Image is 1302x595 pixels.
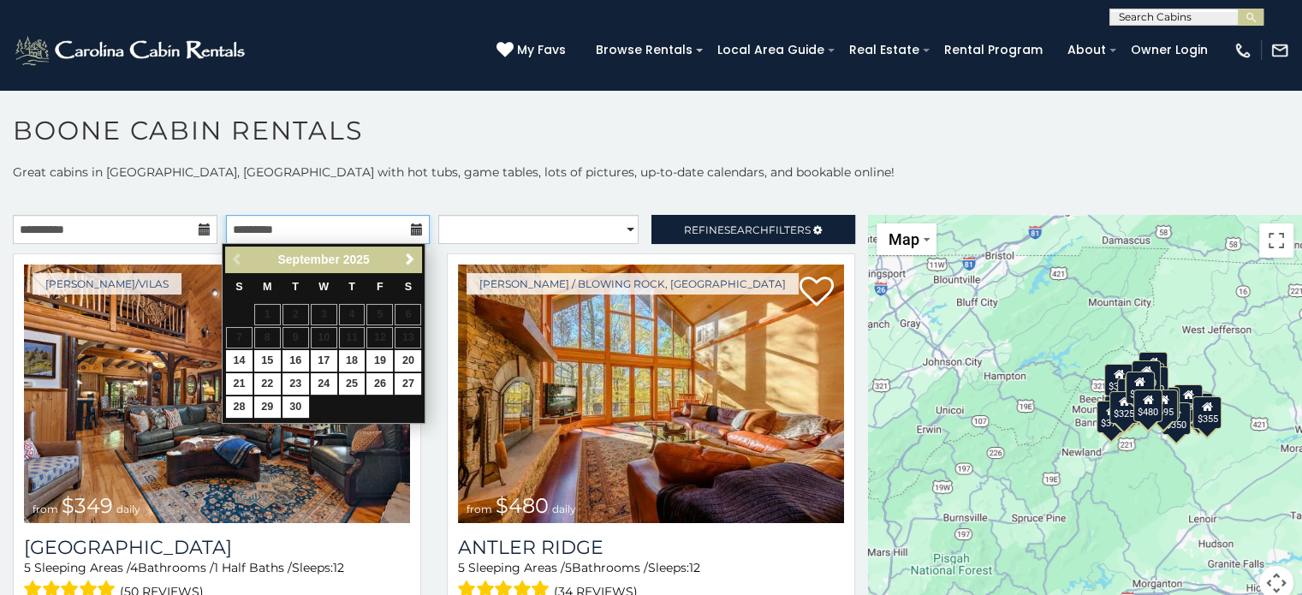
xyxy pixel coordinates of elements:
a: 22 [254,373,281,395]
a: Antler Ridge [458,536,844,559]
div: $375 [1096,401,1125,433]
a: 20 [395,350,421,372]
a: Next [399,249,420,271]
a: 23 [282,373,309,395]
span: Map [889,230,919,248]
a: 19 [366,350,393,372]
a: Owner Login [1122,37,1216,63]
a: 21 [226,373,253,395]
button: Toggle fullscreen view [1259,223,1293,258]
span: from [467,503,492,515]
a: About [1059,37,1115,63]
span: Tuesday [292,281,299,293]
span: Refine Filters [684,223,811,236]
a: 14 [226,350,253,372]
div: $525 [1139,352,1168,384]
span: 5 [458,560,465,575]
span: 5 [24,560,31,575]
span: daily [116,503,140,515]
a: Local Area Guide [709,37,833,63]
img: White-1-2.png [13,33,250,68]
span: Saturday [405,281,412,293]
div: $380 [1150,387,1180,419]
img: Antler Ridge [458,265,844,523]
div: $320 [1132,360,1161,393]
a: 18 [339,350,366,372]
span: 1 Half Baths / [214,560,292,575]
div: $355 [1192,396,1222,429]
a: Add to favorites [800,275,834,311]
a: 29 [254,396,281,418]
img: Diamond Creek Lodge [24,265,410,523]
a: Rental Program [936,37,1051,63]
a: Antler Ridge from $480 daily [458,265,844,523]
a: 30 [282,396,309,418]
span: daily [552,503,576,515]
a: 28 [226,396,253,418]
span: $349 [62,493,113,518]
a: [PERSON_NAME] / Blowing Rock, [GEOGRAPHIC_DATA] [467,273,799,295]
span: 5 [565,560,572,575]
a: [GEOGRAPHIC_DATA] [24,536,410,559]
a: 17 [311,350,337,372]
div: $349 [1125,372,1154,404]
a: 24 [311,373,337,395]
a: [PERSON_NAME]/Vilas [33,273,181,295]
button: Change map style [877,223,936,255]
span: My Favs [517,41,566,59]
div: $480 [1133,390,1162,422]
span: 4 [130,560,138,575]
span: 12 [333,560,344,575]
span: from [33,503,58,515]
div: $325 [1109,391,1138,424]
a: Real Estate [841,37,928,63]
img: mail-regular-white.png [1270,41,1289,60]
a: Browse Rentals [587,37,701,63]
a: 16 [282,350,309,372]
div: $350 [1161,402,1190,435]
div: $305 [1103,364,1133,396]
a: 26 [366,373,393,395]
span: 12 [689,560,700,575]
h3: Diamond Creek Lodge [24,536,410,559]
span: $480 [496,493,549,518]
div: $250 [1139,366,1168,399]
a: 25 [339,373,366,395]
span: Thursday [348,281,355,293]
a: 15 [254,350,281,372]
span: Friday [377,281,383,293]
a: 27 [395,373,421,395]
div: $695 [1148,390,1177,422]
span: Next [403,253,417,266]
img: phone-regular-white.png [1234,41,1252,60]
span: 2025 [343,253,370,266]
span: Monday [263,281,272,293]
a: My Favs [496,41,570,60]
span: Wednesday [318,281,329,293]
div: $930 [1174,384,1203,417]
a: RefineSearchFilters [651,215,856,244]
a: Diamond Creek Lodge from $349 daily [24,265,410,523]
span: Sunday [235,281,242,293]
span: September [277,253,339,266]
span: Search [724,223,769,236]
